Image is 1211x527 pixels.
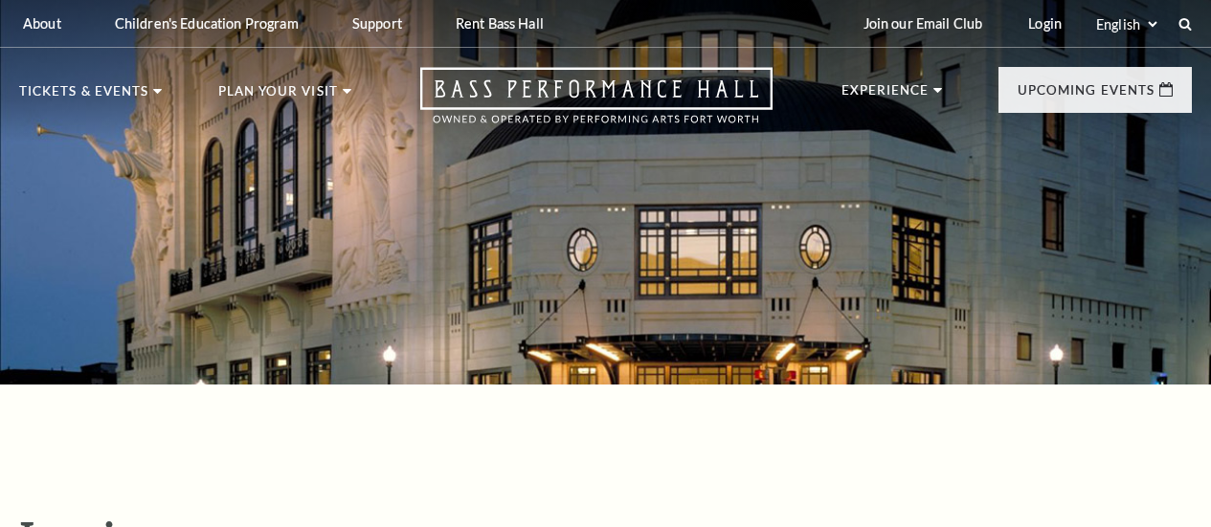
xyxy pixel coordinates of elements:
[1018,84,1155,107] p: Upcoming Events
[456,15,544,32] p: Rent Bass Hall
[19,85,148,108] p: Tickets & Events
[841,84,930,107] p: Experience
[352,15,402,32] p: Support
[218,85,338,108] p: Plan Your Visit
[1092,15,1160,33] select: Select:
[115,15,299,32] p: Children's Education Program
[23,15,61,32] p: About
